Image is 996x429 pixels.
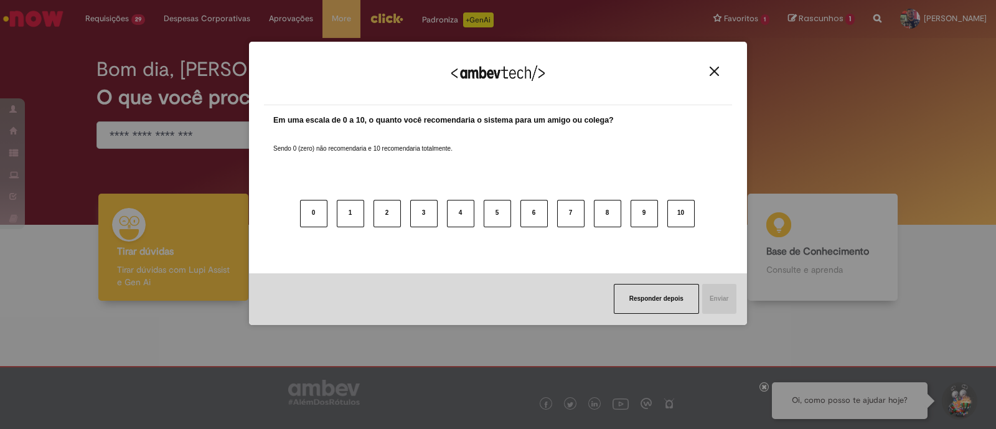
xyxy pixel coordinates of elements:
label: Em uma escala de 0 a 10, o quanto você recomendaria o sistema para um amigo ou colega? [273,115,614,126]
label: Sendo 0 (zero) não recomendaria e 10 recomendaria totalmente. [273,130,453,153]
button: 5 [484,200,511,227]
button: 0 [300,200,327,227]
button: Close [706,66,723,77]
button: 10 [667,200,695,227]
img: Close [710,67,719,76]
button: 1 [337,200,364,227]
button: 7 [557,200,585,227]
button: 2 [374,200,401,227]
button: 4 [447,200,474,227]
button: Responder depois [614,284,699,314]
button: 6 [520,200,548,227]
button: 3 [410,200,438,227]
button: 9 [631,200,658,227]
button: 8 [594,200,621,227]
img: Logo Ambevtech [451,65,545,81]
